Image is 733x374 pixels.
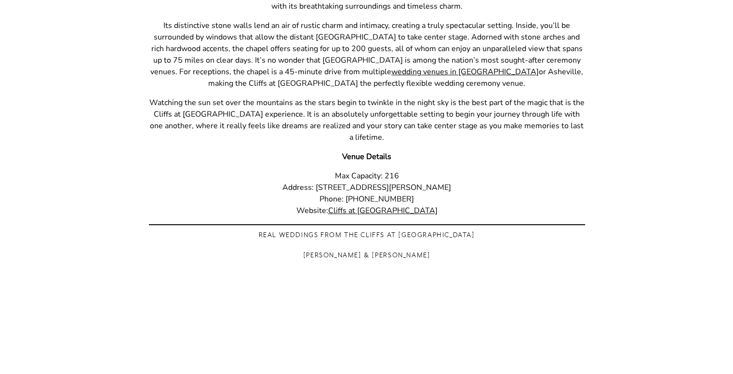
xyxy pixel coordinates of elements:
[149,170,585,216] p: Max Capacity: 216 Address: [STREET_ADDRESS][PERSON_NAME] Phone: [PHONE_NUMBER] Website:
[328,205,438,216] a: Cliffs at [GEOGRAPHIC_DATA]
[342,151,391,162] strong: Venue Details
[149,97,585,143] p: Watching the sun set over the mountains as the stars begin to twinkle in the night sky is the bes...
[149,20,585,89] p: Its distinctive stone walls lend an air of rustic charm and intimacy, creating a truly spectacula...
[149,229,585,240] h3: Real Weddings from the Cliffs at [GEOGRAPHIC_DATA]
[391,67,539,77] a: wedding venues in [GEOGRAPHIC_DATA]
[149,249,585,261] h3: [PERSON_NAME] & [PERSON_NAME]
